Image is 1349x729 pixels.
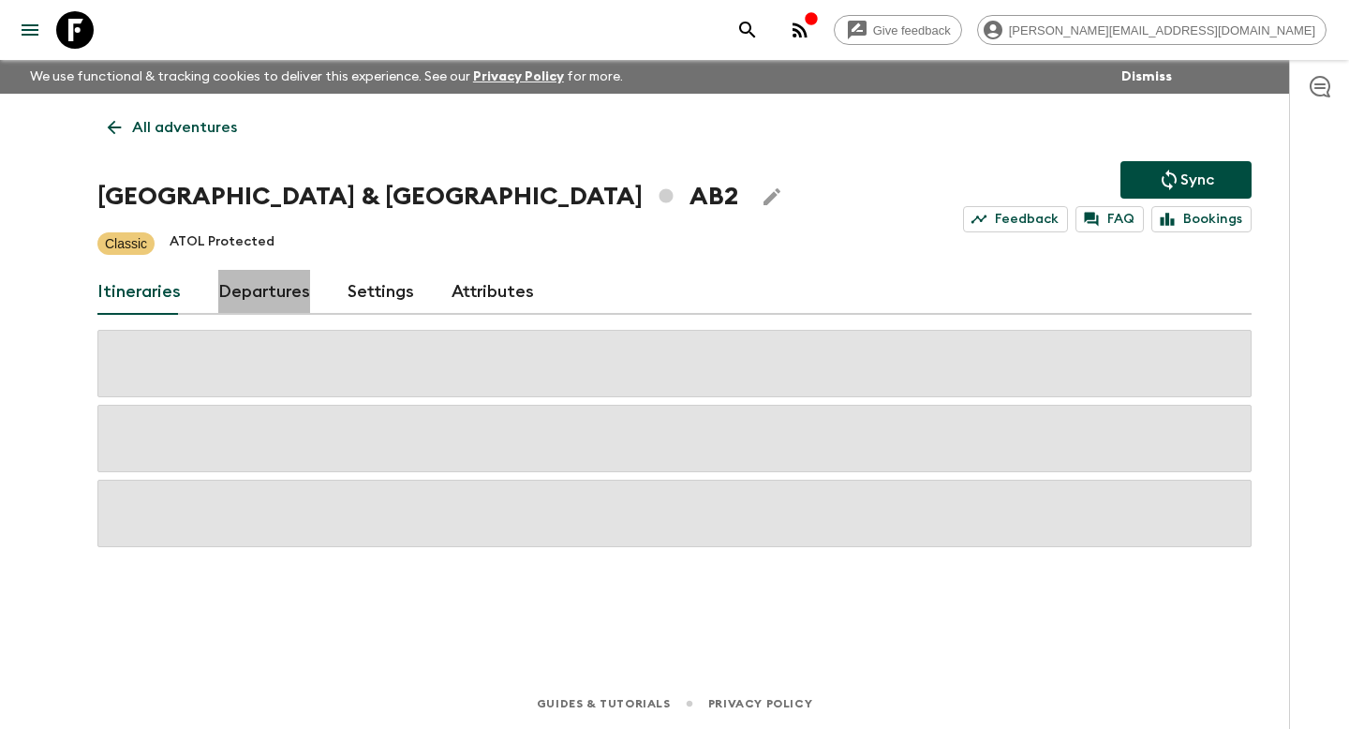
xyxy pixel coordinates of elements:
[708,693,812,714] a: Privacy Policy
[863,23,961,37] span: Give feedback
[105,234,147,253] p: Classic
[537,693,671,714] a: Guides & Tutorials
[1151,206,1252,232] a: Bookings
[170,232,274,255] p: ATOL Protected
[452,270,534,315] a: Attributes
[22,60,630,94] p: We use functional & tracking cookies to deliver this experience. See our for more.
[97,270,181,315] a: Itineraries
[11,11,49,49] button: menu
[97,178,738,216] h1: [GEOGRAPHIC_DATA] & [GEOGRAPHIC_DATA] AB2
[218,270,310,315] a: Departures
[1075,206,1144,232] a: FAQ
[977,15,1327,45] div: [PERSON_NAME][EMAIL_ADDRESS][DOMAIN_NAME]
[132,116,237,139] p: All adventures
[1117,64,1177,90] button: Dismiss
[1180,169,1214,191] p: Sync
[1120,161,1252,199] button: Sync adventure departures to the booking engine
[999,23,1326,37] span: [PERSON_NAME][EMAIL_ADDRESS][DOMAIN_NAME]
[348,270,414,315] a: Settings
[753,178,791,216] button: Edit Adventure Title
[963,206,1068,232] a: Feedback
[473,70,564,83] a: Privacy Policy
[97,109,247,146] a: All adventures
[834,15,962,45] a: Give feedback
[729,11,766,49] button: search adventures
